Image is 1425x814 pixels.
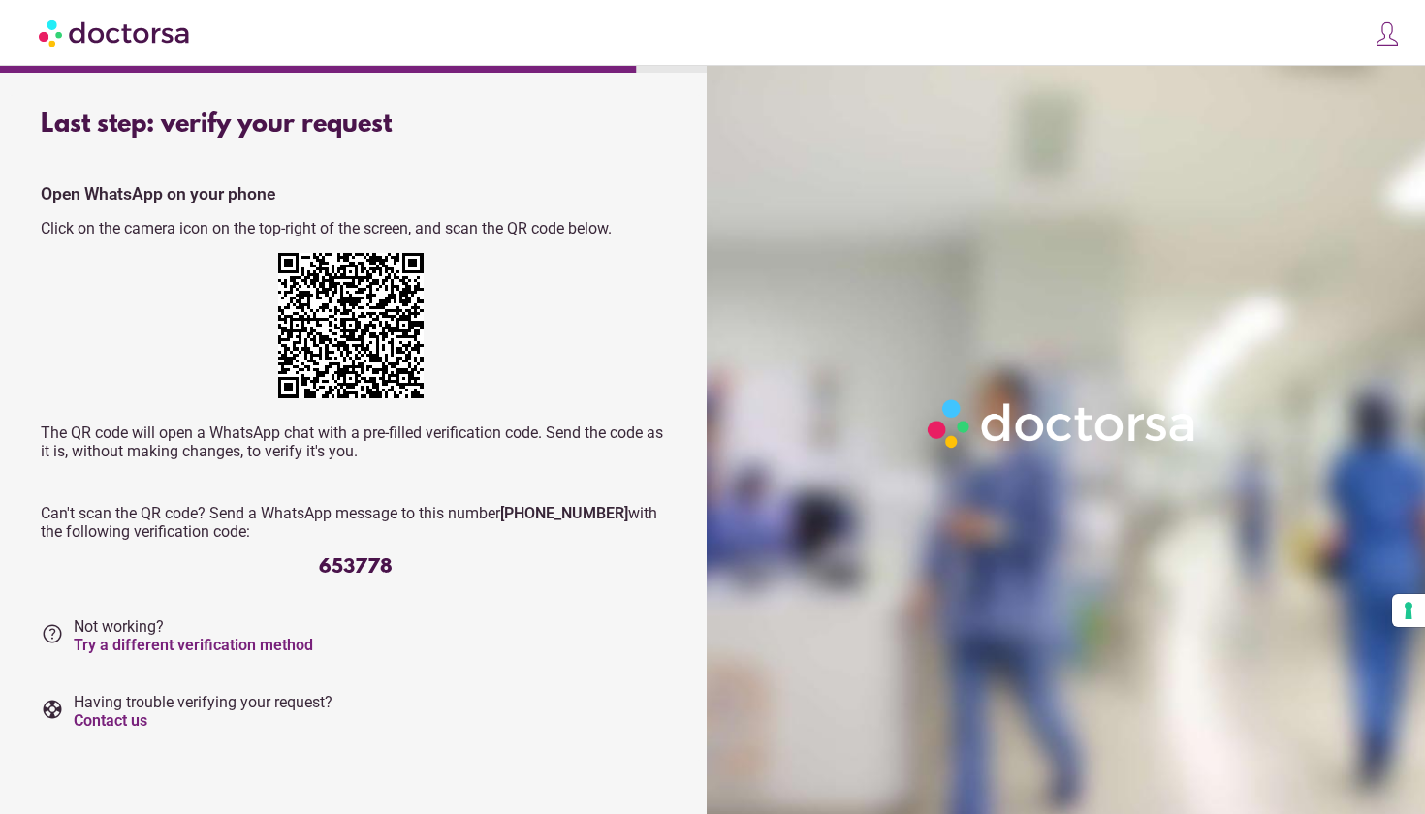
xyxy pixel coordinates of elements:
img: 5Fln8LlmrQAAAABJRU5ErkJggg== [278,253,424,398]
div: Last step: verify your request [41,110,670,140]
p: The QR code will open a WhatsApp chat with a pre-filled verification code. Send the code as it is... [41,423,670,460]
i: support [41,698,64,721]
button: Your consent preferences for tracking technologies [1392,594,1425,627]
span: Not working? [74,617,313,654]
span: Having trouble verifying your request? [74,693,332,730]
a: Try a different verification method [74,636,313,654]
a: Contact us [74,711,147,730]
p: Can't scan the QR code? Send a WhatsApp message to this number with the following verification code: [41,504,670,541]
p: Click on the camera icon on the top-right of the screen, and scan the QR code below. [41,219,670,237]
img: Logo-Doctorsa-trans-White-partial-flat.png [920,391,1205,455]
img: Doctorsa.com [39,11,192,54]
div: https://wa.me/+12673231263?text=My+request+verification+code+is+653778 [278,253,433,408]
div: 653778 [41,556,670,579]
strong: Open WhatsApp on your phone [41,184,275,203]
i: help [41,622,64,645]
strong: [PHONE_NUMBER] [500,504,628,522]
img: icons8-customer-100.png [1374,20,1401,47]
